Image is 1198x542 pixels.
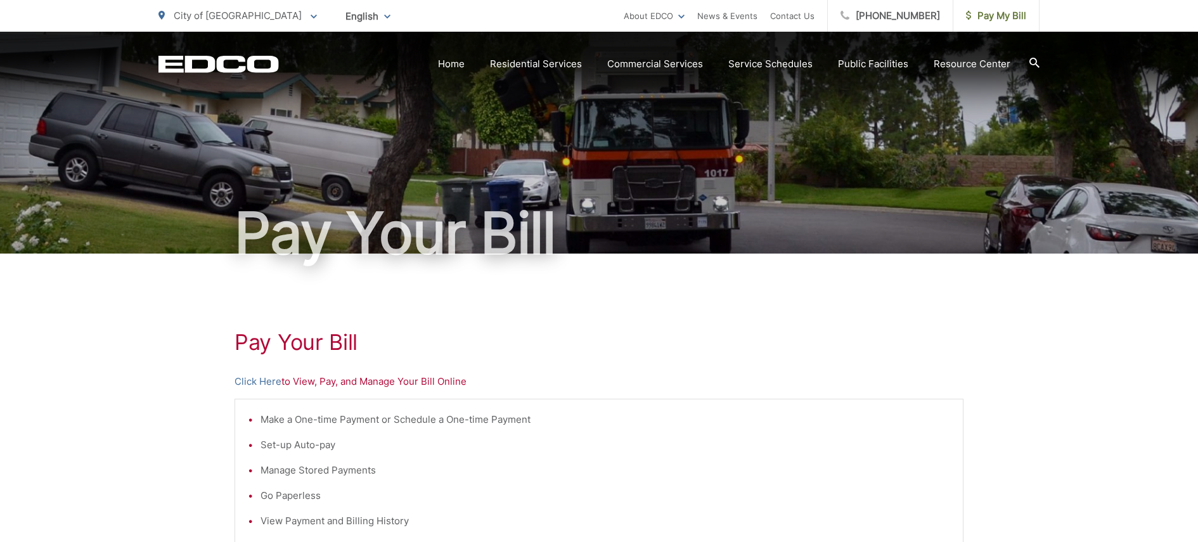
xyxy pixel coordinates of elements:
li: Go Paperless [261,488,950,503]
li: Make a One-time Payment or Schedule a One-time Payment [261,412,950,427]
span: City of [GEOGRAPHIC_DATA] [174,10,302,22]
a: Contact Us [770,8,815,23]
li: View Payment and Billing History [261,513,950,529]
a: Home [438,56,465,72]
p: to View, Pay, and Manage Your Bill Online [235,374,963,389]
span: Pay My Bill [966,8,1026,23]
li: Set-up Auto-pay [261,437,950,453]
a: Resource Center [934,56,1010,72]
a: Residential Services [490,56,582,72]
h1: Pay Your Bill [158,202,1040,265]
h1: Pay Your Bill [235,330,963,355]
span: English [336,5,400,27]
a: Public Facilities [838,56,908,72]
li: Manage Stored Payments [261,463,950,478]
a: Commercial Services [607,56,703,72]
a: News & Events [697,8,757,23]
a: EDCD logo. Return to the homepage. [158,55,279,73]
a: Click Here [235,374,281,389]
a: Service Schedules [728,56,813,72]
a: About EDCO [624,8,685,23]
